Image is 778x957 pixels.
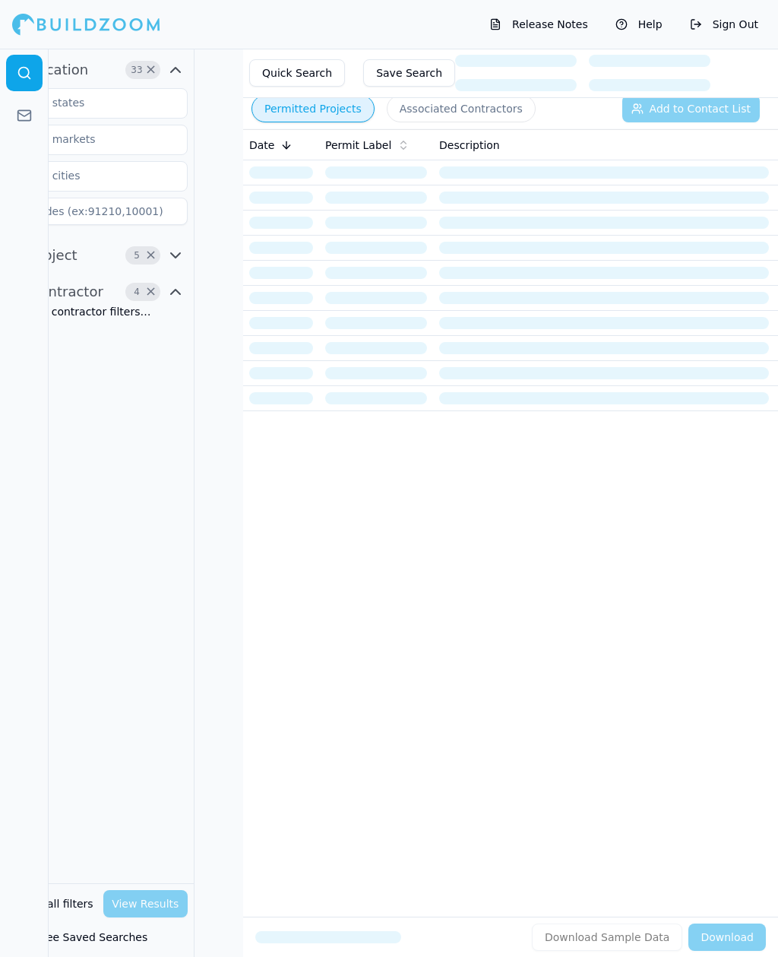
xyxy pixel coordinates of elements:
button: Permitted Projects [251,95,375,122]
input: Select states [7,89,168,116]
span: Project [30,245,77,266]
span: Contractor [30,281,103,303]
button: Sign Out [682,12,766,36]
input: Select markets [7,125,168,153]
input: Zipcodes (ex:91210,10001) [6,198,188,225]
button: Release Notes [482,12,596,36]
button: Save Search [363,59,455,87]
button: Help [608,12,670,36]
button: Associated Contractors [387,95,536,122]
span: Clear Project filters [145,252,157,259]
div: Loading contractor filters… [6,304,188,319]
button: Quick Search [249,59,345,87]
span: Date [249,138,274,153]
span: Clear Contractor filters [145,288,157,296]
button: Location33Clear Location filters [6,58,188,82]
span: 5 [129,248,144,263]
input: Select cities [7,162,168,189]
button: Project5Clear Project filters [6,243,188,268]
span: Permit Label [325,138,391,153]
button: See Saved Searches [6,924,188,951]
span: Description [439,138,500,153]
span: Clear Location filters [145,66,157,74]
span: 4 [129,284,144,299]
button: Clear all filters [12,890,97,917]
span: Location [30,59,88,81]
span: 33 [129,62,144,78]
button: Contractor4Clear Contractor filters [6,280,188,304]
